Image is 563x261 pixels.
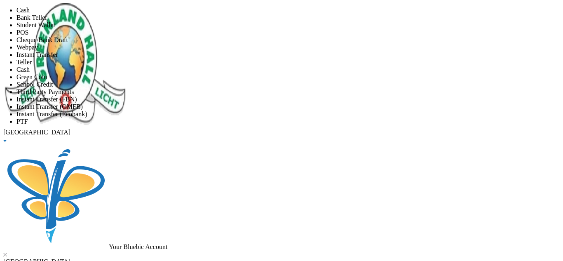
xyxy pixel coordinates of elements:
span: Bank Teller [16,14,47,21]
span: Instant Transfer (FBN) [16,96,77,103]
span: Cash [16,66,30,73]
span: Green Coin [16,73,47,80]
span: Teller [16,59,32,66]
span: Student Wallet [16,21,55,28]
span: Instant Transfer [16,51,58,58]
span: Cheque/Bank Draft [16,36,68,43]
span: Third Party Payments [16,88,74,95]
div: [GEOGRAPHIC_DATA] [3,129,560,136]
span: Instant Transfer (Ecobank) [16,111,87,118]
span: PTF [16,118,28,125]
span: POS [16,29,28,36]
span: Your Bluebic Account [109,243,167,250]
span: Instant Transfer (OMFB) [16,103,83,110]
span: School Credit [16,81,53,88]
span: Webpay [16,44,38,51]
span: Cash [16,7,30,14]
